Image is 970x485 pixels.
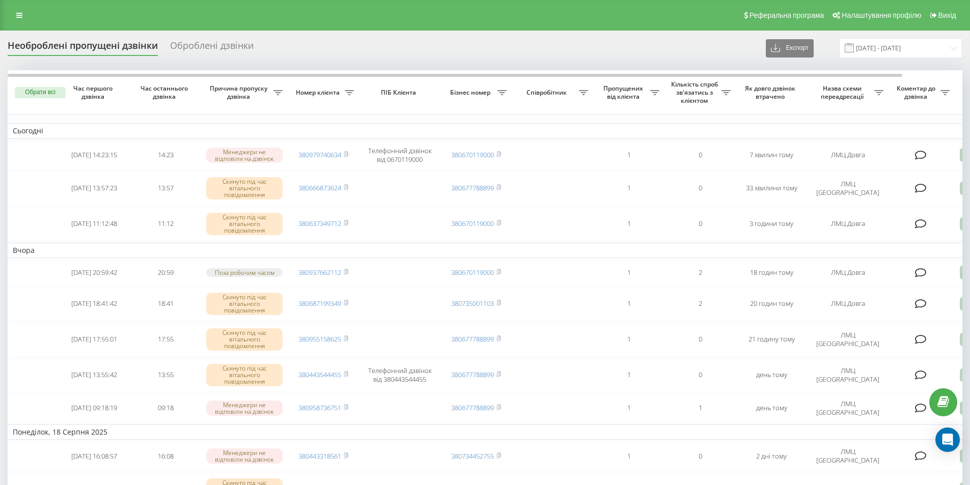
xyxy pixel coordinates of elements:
td: 1 [593,358,664,392]
td: 0 [664,323,736,356]
a: 380687199349 [298,299,341,308]
td: 1 [593,287,664,321]
a: 380735001103 [451,299,494,308]
td: 20 годин тому [736,287,807,321]
a: 380937662112 [298,268,341,277]
td: 33 хвилини тому [736,172,807,205]
td: ЛМЦ [GEOGRAPHIC_DATA] [807,323,889,356]
td: [DATE] 11:12:48 [59,207,130,241]
span: Коментар до дзвінка [894,84,940,100]
td: 13:57 [130,172,201,205]
span: ПІБ Клієнта [368,89,432,97]
td: 11:12 [130,207,201,241]
span: Пропущених від клієнта [598,84,650,100]
td: 18:41 [130,287,201,321]
a: 380443318561 [298,451,341,461]
td: 13:55 [130,358,201,392]
td: ЛМЦ Довга [807,260,889,285]
td: ЛМЦ Довга [807,287,889,321]
span: Час останнього дзвінка [138,84,193,100]
td: 1 [593,260,664,285]
td: ЛМЦ Довга [807,141,889,169]
td: 0 [664,141,736,169]
a: 380670119000 [451,268,494,277]
span: Час першого дзвінка [67,84,122,100]
div: Скинуто під час вітального повідомлення [206,293,283,315]
td: 20:59 [130,260,201,285]
div: Поза робочим часом [206,268,283,277]
td: 1 [593,172,664,205]
td: 0 [664,172,736,205]
td: 1 [593,394,664,422]
a: 380443544455 [298,370,341,379]
span: Назва схеми переадресації [812,84,874,100]
div: Менеджери не відповіли на дзвінок [206,148,283,163]
td: Телефонний дзвінок від 0670119000 [359,141,440,169]
td: ЛМЦ [GEOGRAPHIC_DATA] [807,358,889,392]
a: 380677788899 [451,334,494,344]
button: Обрати всі [15,87,66,98]
td: 0 [664,442,736,470]
td: 14:23 [130,141,201,169]
a: 380677788899 [451,403,494,412]
span: Як довго дзвінок втрачено [744,84,799,100]
a: 380670119000 [451,219,494,228]
td: ЛМЦ [GEOGRAPHIC_DATA] [807,172,889,205]
a: 380979740634 [298,150,341,159]
div: Скинуто під час вітального повідомлення [206,328,283,351]
td: 0 [664,207,736,241]
span: Вихід [938,11,956,19]
td: [DATE] 09:18:19 [59,394,130,422]
span: Реферальна програма [750,11,824,19]
a: 380670119000 [451,150,494,159]
td: 2 [664,260,736,285]
td: [DATE] 13:55:42 [59,358,130,392]
td: 7 хвилин тому [736,141,807,169]
a: 380637349712 [298,219,341,228]
td: 3 години тому [736,207,807,241]
div: Оброблені дзвінки [170,40,254,56]
span: Налаштування профілю [842,11,921,19]
td: 18 годин тому [736,260,807,285]
div: Менеджери не відповіли на дзвінок [206,401,283,416]
td: 21 годину тому [736,323,807,356]
td: ЛМЦ [GEOGRAPHIC_DATA] [807,442,889,470]
span: Кількість спроб зв'язатись з клієнтом [670,80,722,104]
td: [DATE] 18:41:42 [59,287,130,321]
td: 1 [593,323,664,356]
a: 380666873624 [298,183,341,192]
td: 1 [593,442,664,470]
div: Open Intercom Messenger [935,427,960,452]
a: 380677788899 [451,183,494,192]
span: Номер клієнта [293,89,345,97]
td: день тому [736,358,807,392]
div: Скинуто під час вітального повідомлення [206,177,283,199]
button: Експорт [766,39,814,58]
td: 2 дні тому [736,442,807,470]
td: 09:18 [130,394,201,422]
a: 380734452755 [451,451,494,461]
td: Телефонний дзвінок від 380443544455 [359,358,440,392]
td: 16:08 [130,442,201,470]
td: ЛМЦ [GEOGRAPHIC_DATA] [807,394,889,422]
td: 17:55 [130,323,201,356]
span: Співробітник [517,89,579,97]
td: [DATE] 13:57:23 [59,172,130,205]
div: Скинуто під час вітального повідомлення [206,213,283,235]
td: [DATE] 20:59:42 [59,260,130,285]
a: 380958736751 [298,403,341,412]
td: [DATE] 16:08:57 [59,442,130,470]
td: ЛМЦ Довга [807,207,889,241]
td: 0 [664,358,736,392]
td: день тому [736,394,807,422]
div: Необроблені пропущені дзвінки [8,40,158,56]
td: [DATE] 17:55:01 [59,323,130,356]
span: Причина пропуску дзвінка [206,84,273,100]
a: 380677788899 [451,370,494,379]
span: Бізнес номер [446,89,497,97]
td: [DATE] 14:23:15 [59,141,130,169]
div: Скинуто під час вітального повідомлення [206,364,283,386]
td: 1 [664,394,736,422]
td: 1 [593,207,664,241]
div: Менеджери не відповіли на дзвінок [206,448,283,464]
